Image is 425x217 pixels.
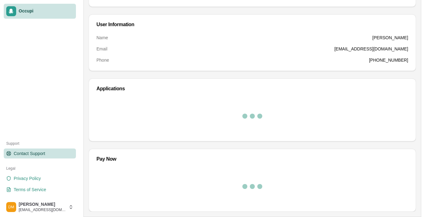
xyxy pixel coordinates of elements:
a: Contact Support [4,149,76,158]
div: Applications [96,86,408,91]
a: Occupi [4,4,76,19]
dt: Email [96,46,107,52]
img: Darold McClendon [6,202,16,212]
a: Terms of Service [4,185,76,195]
a: Privacy Policy [4,173,76,183]
span: [PERSON_NAME] [19,202,66,207]
span: Privacy Policy [14,175,41,182]
span: Terms of Service [14,186,46,193]
div: User Information [96,22,408,27]
span: Contact Support [14,150,45,157]
button: Darold McClendon[PERSON_NAME][EMAIL_ADDRESS][DOMAIN_NAME] [4,200,76,215]
div: Legal [4,163,76,173]
dd: [EMAIL_ADDRESS][DOMAIN_NAME] [334,46,408,52]
dd: [PHONE_NUMBER] [369,57,408,63]
div: Support [4,139,76,149]
span: Occupi [19,8,73,14]
dt: Name [96,35,108,41]
dd: [PERSON_NAME] [372,35,408,41]
div: Pay Now [96,157,408,162]
dt: Phone [96,57,109,63]
span: [EMAIL_ADDRESS][DOMAIN_NAME] [19,207,66,212]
